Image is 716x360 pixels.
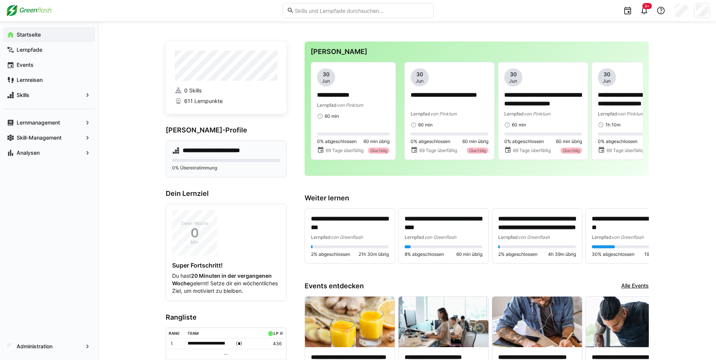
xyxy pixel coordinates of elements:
span: Jun [322,78,330,84]
span: von Greenflash [518,234,550,240]
span: Lernpfad [504,111,524,117]
img: image [399,297,488,347]
h3: Dein Lernziel [166,189,286,198]
span: 60 min [512,122,526,128]
span: 1h 10m [605,122,621,128]
span: 60 min übrig [363,138,390,145]
span: 0% abgeschlossen [411,138,450,145]
span: 21h 30m übrig [359,251,389,257]
span: 9+ [645,4,650,8]
img: image [586,297,676,347]
h3: Rangliste [166,313,286,322]
div: Überfällig [467,148,488,154]
span: 0% abgeschlossen [317,138,357,145]
span: von Pinktum [524,111,550,117]
p: 1 [171,341,182,347]
span: Lernpfad [598,111,617,117]
span: von Pinktum [337,102,363,108]
h3: Weiter lernen [305,194,649,202]
span: von Greenflash [424,234,456,240]
a: 0 Skills [175,87,277,94]
span: 30 [510,71,517,78]
span: Lernpfad [311,234,331,240]
span: Jun [509,78,517,84]
span: 2% abgeschlossen [311,251,350,257]
span: 69 Tage überfällig [326,148,363,154]
img: image [492,297,582,347]
p: Du hast gelernt! Setze dir ein wöchentliches Ziel, um motiviert zu bleiben. [172,272,280,295]
input: Skills und Lernpfade durchsuchen… [294,7,429,14]
a: ø [280,329,283,336]
div: LP [274,331,278,335]
span: 60 min [418,122,433,128]
span: von Pinktum [617,111,644,117]
span: Lernpfad [498,234,518,240]
span: Lernpfad [411,111,430,117]
span: 60 min übrig [462,138,488,145]
span: 69 Tage überfällig [513,148,551,154]
span: 0 Skills [184,87,202,94]
span: 69 Tage überfällig [607,148,644,154]
span: 30% abgeschlossen [592,251,634,257]
span: 69 Tage überfällig [419,148,457,154]
span: von Greenflash [331,234,363,240]
p: 0% Übereinstimmung [172,165,280,171]
span: 60 min übrig [556,138,582,145]
span: 60 min [325,113,339,119]
span: Jun [416,78,423,84]
span: ( ) [236,340,242,348]
p: 436 [266,341,281,347]
span: Lernpfad [592,234,611,240]
span: 4h 39m übrig [548,251,576,257]
span: 19 min übrig [644,251,670,257]
div: Team [188,331,199,335]
span: Lernpfad [317,102,337,108]
span: 0% abgeschlossen [504,138,544,145]
span: 60 min übrig [456,251,482,257]
div: Überfällig [368,148,390,154]
span: 611 Lernpunkte [184,97,223,105]
img: image [305,297,395,347]
span: 0% abgeschlossen [598,138,637,145]
span: Jun [603,78,611,84]
h3: Events entdecken [305,282,364,290]
h3: [PERSON_NAME] [311,48,643,56]
span: von Pinktum [430,111,457,117]
span: 30 [323,71,330,78]
span: Lernpfad [405,234,424,240]
h4: Super Fortschritt! [172,262,280,269]
h3: [PERSON_NAME]-Profile [166,126,286,134]
span: 30 [416,71,423,78]
span: 8% abgeschlossen [405,251,444,257]
span: 2% abgeschlossen [498,251,537,257]
a: Alle Events [621,282,649,290]
span: von Greenflash [611,234,644,240]
div: Rang [169,331,180,335]
div: Überfällig [560,148,582,154]
strong: 20 Minuten in der vergangenen Woche [172,272,272,286]
span: 30 [604,71,610,78]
